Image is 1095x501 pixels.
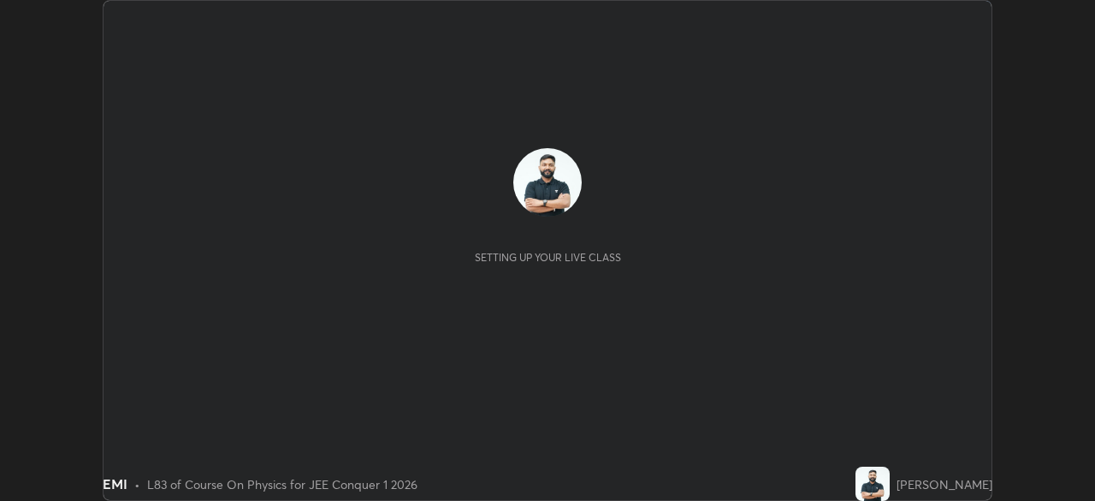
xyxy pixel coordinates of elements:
[147,475,417,493] div: L83 of Course On Physics for JEE Conquer 1 2026
[897,475,992,493] div: [PERSON_NAME]
[103,474,127,494] div: EMI
[513,148,582,217] img: a52c51f543ea4b2fa32221ed82e60da0.jpg
[475,251,621,264] div: Setting up your live class
[855,467,890,501] img: a52c51f543ea4b2fa32221ed82e60da0.jpg
[134,475,140,493] div: •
